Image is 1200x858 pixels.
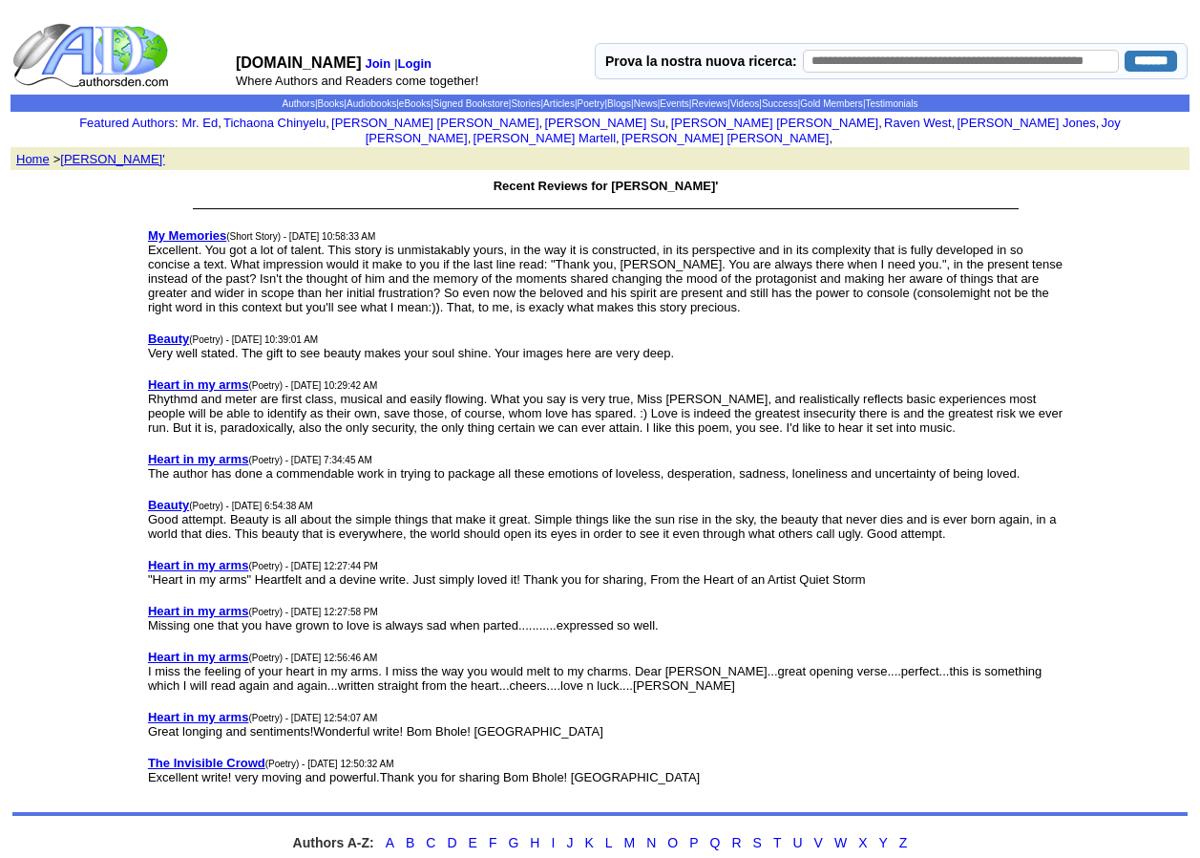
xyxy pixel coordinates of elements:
a: [PERSON_NAME] Martell [474,131,617,145]
font: i [471,134,473,144]
a: Testimonials [865,98,917,109]
a: Heart in my arms [148,452,249,466]
a: eBooks [399,98,431,109]
font: (Poetry) - [DATE] 12:56:46 AM [248,653,377,663]
a: Joy [PERSON_NAME] [366,116,1121,145]
a: Audiobooks [347,98,396,109]
a: S [753,835,762,850]
a: My Memories [148,228,226,243]
font: (Short Story) - [DATE] 10:58:33 AM [226,231,375,242]
font: i [668,118,670,129]
a: E [469,835,477,850]
a: Q [710,835,721,850]
font: i [882,118,884,129]
a: Home [16,150,50,166]
a: The Invisible Crowd [148,756,265,770]
font: (Poetry) - [DATE] 10:39:01 AM [189,334,318,345]
a: U [792,835,802,850]
a: Heart in my arms [148,558,249,572]
font: i [832,134,834,144]
a: [PERSON_NAME] [PERSON_NAME] [331,116,538,130]
a: [PERSON_NAME] [PERSON_NAME] [671,116,878,130]
a: K [584,835,593,850]
a: [PERSON_NAME] [PERSON_NAME] [621,131,829,145]
a: Featured Authors [79,116,175,130]
a: B [406,835,414,850]
a: Videos [730,98,759,109]
a: Success [762,98,798,109]
a: A [386,835,394,850]
a: Gold Members [800,98,863,109]
a: M [624,835,636,850]
a: O [667,835,678,850]
font: Rhythmd and meter are first class, musical and easily flowing. What you say is very true, Miss [P... [148,392,1063,435]
font: | [394,56,434,71]
img: logo_ad.gif [12,22,173,89]
font: Very well stated. The gift to see beauty makes your soul shine. Your images here are very deep. [148,346,674,360]
font: i [955,118,957,129]
a: Y [879,835,888,850]
a: Books [318,98,345,109]
a: J [566,835,573,850]
font: Good attempt. Beauty is all about the simple things that make it great. Simple things like the su... [148,512,1056,541]
a: H [530,835,539,850]
a: Stories [511,98,540,109]
a: X [858,835,867,850]
font: , , , , , , , , , , [182,116,1121,145]
font: Great longing and sentiments!Wonderful write! Bom Bhole! [GEOGRAPHIC_DATA] [148,724,603,739]
a: R [731,835,741,850]
font: (Poetry) - [DATE] 12:54:07 AM [248,713,377,723]
a: T [773,835,782,850]
font: Missing one that you have grown to love is always sad when parted...........expressed so well. [148,618,659,633]
a: I [551,835,555,850]
a: L [605,835,613,850]
font: Excellent. You got a lot of talent. This story is unmistakably yours, in the way it is constructe... [148,243,1063,314]
font: Recent Reviews for [PERSON_NAME]' [494,179,719,193]
a: Beauty [148,498,189,512]
a: Heart in my arms [148,710,249,724]
font: [DOMAIN_NAME] [236,54,362,71]
a: Login [398,56,432,71]
a: Raven West [884,116,952,130]
font: i [1099,118,1101,129]
a: Reviews [691,98,727,109]
label: Prova la nostra nuova ricerca: [605,54,797,69]
font: i [221,118,223,129]
font: (Poetry) - [DATE] 7:34:45 AM [248,455,371,465]
font: (Poetry) - [DATE] 12:50:32 AM [265,759,394,769]
font: (Poetry) - [DATE] 10:29:42 AM [248,380,377,391]
a: [PERSON_NAME] Jones [957,116,1095,130]
a: W [834,835,847,850]
a: Heart in my arms [148,377,249,392]
a: Join [365,56,390,71]
a: Heart in my arms [148,650,249,664]
a: Poetry [578,98,605,109]
font: i [620,134,621,144]
font: Excellent write! very moving and powerful.Thank you for sharing Bom Bhole! [GEOGRAPHIC_DATA] [148,770,700,784]
a: Events [660,98,689,109]
a: N [646,835,656,850]
font: i [329,118,331,129]
a: [PERSON_NAME] Su [544,116,664,130]
strong: Authors A-Z: [293,835,374,850]
font: (Poetry) - [DATE] 6:54:38 AM [189,501,312,511]
font: (Poetry) - [DATE] 12:27:44 PM [248,561,377,571]
a: G [508,835,518,850]
font: > [53,152,165,166]
font: i [542,118,544,129]
a: Beauty [148,332,189,346]
font: "Heart in my arms" Heartfelt and a devine write. Just simply loved it! Thank you for sharing, Fro... [148,572,866,587]
font: : [79,116,178,130]
a: V [814,835,823,850]
a: Heart in my arms [148,604,249,618]
font: Where Authors and Readers come together! [236,74,478,88]
font: The author has done a commendable work in trying to package all these emotions of loveless, despe... [148,466,1020,481]
font: Home [16,152,50,166]
span: | | | | | | | | | | | | | | | [282,98,917,109]
a: D [447,835,456,850]
a: Tichaona Chinyelu [223,116,326,130]
a: Z [899,835,908,850]
a: News [634,98,658,109]
a: Signed Bookstore [433,98,509,109]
